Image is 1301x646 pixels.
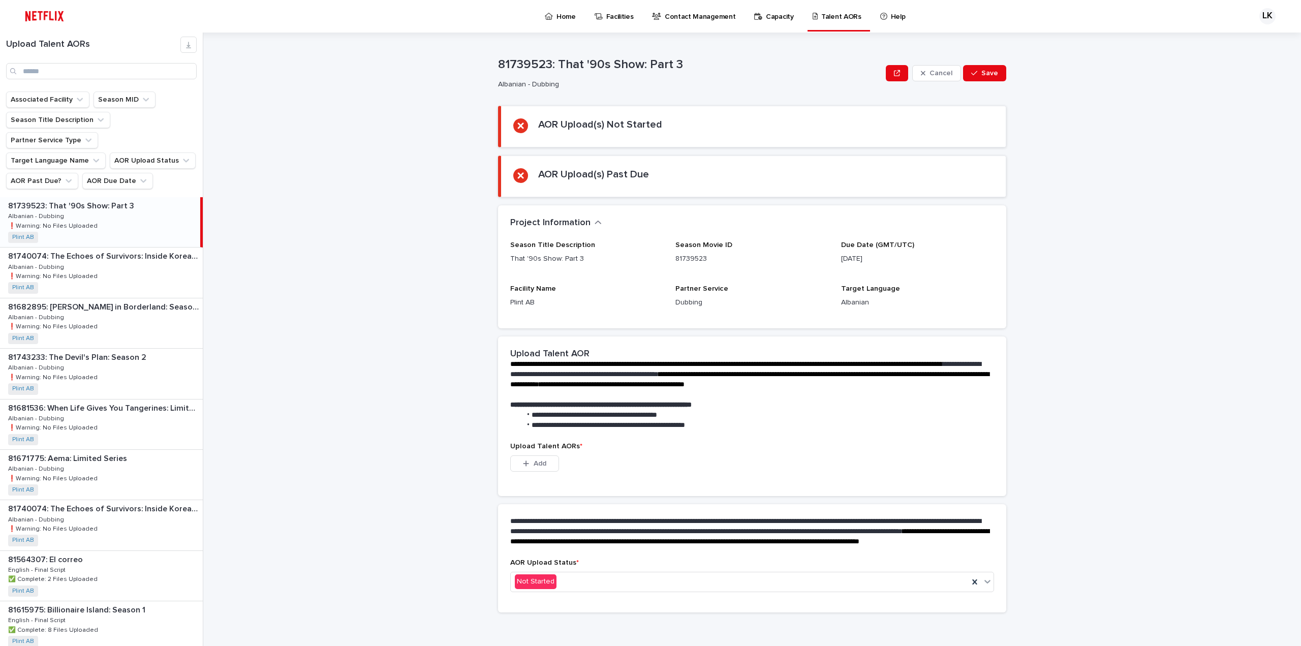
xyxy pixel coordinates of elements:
button: AOR Due Date [82,173,153,189]
a: Plint AB [12,335,34,342]
p: English - Final Script [8,615,68,624]
button: Partner Service Type [6,132,98,148]
p: ❗️Warning: No Files Uploaded [8,372,100,381]
input: Search [6,63,197,79]
button: Save [963,65,1006,81]
a: Plint AB [12,588,34,595]
h2: AOR Upload(s) Not Started [538,118,662,131]
span: Season Title Description [510,241,595,249]
p: ❗️Warning: No Files Uploaded [8,321,100,330]
p: 81739523: That '90s Show: Part 3 [8,199,136,211]
p: Albanian - Dubbing [8,362,66,372]
a: Plint AB [12,638,34,645]
button: Season MID [94,91,156,108]
h2: AOR Upload(s) Past Due [538,168,649,180]
p: ❗️Warning: No Files Uploaded [8,221,100,230]
p: ❗️Warning: No Files Uploaded [8,422,100,432]
p: Albanian - Dubbing [8,312,66,321]
p: Albanian - Dubbing [8,211,66,220]
p: 81743233: The Devil's Plan: Season 2 [8,351,148,362]
p: That '90s Show: Part 3 [510,254,663,264]
button: Associated Facility [6,91,89,108]
a: Plint AB [12,436,34,443]
p: 81671775: Aema: Limited Series [8,452,129,464]
p: 81740074: The Echoes of Survivors: Inside Korea’s Tragedies: Season 1 [8,502,201,514]
p: Plint AB [510,297,663,308]
span: Cancel [930,70,952,77]
p: ❗️Warning: No Files Uploaded [8,524,100,533]
h2: Project Information [510,218,591,229]
div: Not Started [515,574,556,589]
p: Albanian [841,297,994,308]
span: Save [981,70,998,77]
a: Plint AB [12,537,34,544]
button: Add [510,455,559,472]
img: ifQbXi3ZQGMSEF7WDB7W [20,6,69,26]
p: 81615975: Billionaire Island: Season 1 [8,603,147,615]
button: AOR Past Due? [6,173,78,189]
p: ❗️Warning: No Files Uploaded [8,473,100,482]
p: Albanian - Dubbing [8,464,66,473]
p: 81739523 [675,254,828,264]
p: ❗️Warning: No Files Uploaded [8,271,100,280]
a: Plint AB [12,385,34,392]
p: Albanian - Dubbing [8,413,66,422]
p: Dubbing [675,297,828,308]
div: LK [1259,8,1276,24]
button: Target Language Name [6,152,106,169]
h1: Upload Talent AORs [6,39,180,50]
button: Project Information [510,218,602,229]
p: 81682895: [PERSON_NAME] in Borderland: Season 3 [8,300,201,312]
p: English - Final Script [8,565,68,574]
a: Plint AB [12,234,34,241]
span: Target Language [841,285,900,292]
span: Upload Talent AORs [510,443,582,450]
p: 81564307: El correo [8,553,85,565]
p: ✅ Complete: 8 Files Uploaded [8,625,100,634]
a: Plint AB [12,284,34,291]
p: Albanian - Dubbing [8,514,66,524]
p: [DATE] [841,254,994,264]
button: Cancel [912,65,961,81]
p: 81740074: The Echoes of Survivors: Inside Korea’s Tragedies: Season 1 [8,250,201,261]
span: Due Date (GMT/UTC) [841,241,914,249]
span: Season Movie ID [675,241,732,249]
span: Partner Service [675,285,728,292]
h2: Upload Talent AOR [510,349,590,360]
span: AOR Upload Status [510,559,579,566]
p: Albanian - Dubbing [8,262,66,271]
a: Plint AB [12,486,34,494]
span: Add [534,460,546,467]
p: Albanian - Dubbing [498,80,878,89]
p: 81739523: That '90s Show: Part 3 [498,57,882,72]
p: 81681536: When Life Gives You Tangerines: Limited Series [8,402,201,413]
span: Facility Name [510,285,556,292]
p: ✅ Complete: 2 Files Uploaded [8,574,100,583]
button: AOR Upload Status [110,152,196,169]
button: Season Title Description [6,112,110,128]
